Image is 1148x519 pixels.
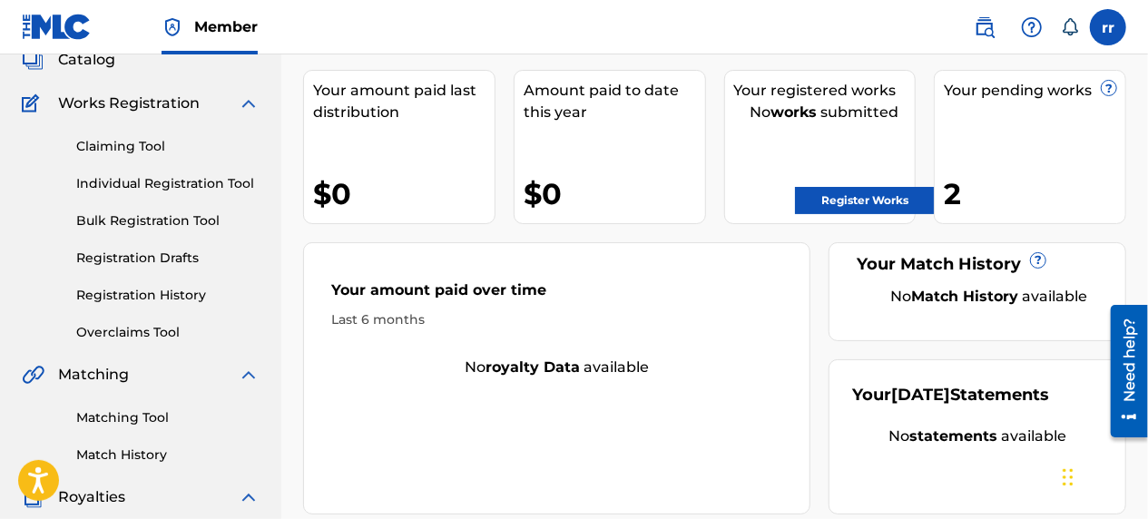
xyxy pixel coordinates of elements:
[22,49,44,71] img: Catalog
[76,446,260,465] a: Match History
[238,93,260,114] img: expand
[76,323,260,342] a: Overclaims Tool
[1061,18,1079,36] div: Notifications
[974,16,996,38] img: search
[891,385,950,405] span: [DATE]
[770,103,817,121] strong: works
[486,358,580,376] strong: royalty data
[162,16,183,38] img: Top Rightsholder
[734,102,916,123] div: No submitted
[944,173,1125,214] div: 2
[944,80,1125,102] div: Your pending works
[909,427,997,445] strong: statements
[76,286,260,305] a: Registration History
[22,93,45,114] img: Works Registration
[76,174,260,193] a: Individual Registration Tool
[966,9,1003,45] a: Public Search
[238,364,260,386] img: expand
[76,249,260,268] a: Registration Drafts
[22,364,44,386] img: Matching
[22,486,44,508] img: Royalties
[331,279,782,310] div: Your amount paid over time
[238,486,260,508] img: expand
[1097,298,1148,444] iframe: Resource Center
[1102,81,1116,95] span: ?
[22,49,115,71] a: CatalogCatalog
[795,187,935,214] a: Register Works
[734,80,916,102] div: Your registered works
[852,383,1049,407] div: Your Statements
[22,14,92,40] img: MLC Logo
[1090,9,1126,45] div: User Menu
[304,357,809,378] div: No available
[76,408,260,427] a: Matching Tool
[58,49,115,71] span: Catalog
[76,211,260,230] a: Bulk Registration Tool
[76,137,260,156] a: Claiming Tool
[852,252,1103,277] div: Your Match History
[331,310,782,329] div: Last 6 months
[1014,9,1050,45] div: Help
[58,486,125,508] span: Royalties
[313,80,495,123] div: Your amount paid last distribution
[313,173,495,214] div: $0
[875,286,1103,308] div: No available
[524,173,705,214] div: $0
[1021,16,1043,38] img: help
[1057,432,1148,519] iframe: Chat Widget
[524,80,705,123] div: Amount paid to date this year
[1063,450,1074,504] div: Drag
[58,93,200,114] span: Works Registration
[911,288,1018,305] strong: Match History
[194,16,258,37] span: Member
[852,426,1103,447] div: No available
[1031,253,1045,268] span: ?
[58,364,129,386] span: Matching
